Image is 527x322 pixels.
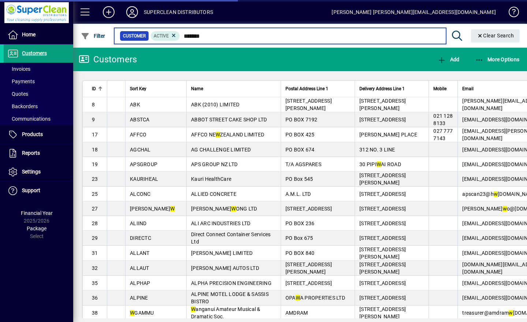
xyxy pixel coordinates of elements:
span: Payments [7,78,35,84]
em: W [170,206,175,212]
span: ALPINE [130,295,148,301]
span: [STREET_ADDRESS] [359,295,406,301]
button: Add [97,6,120,19]
span: DIRECTC [130,235,151,241]
a: Invoices [4,63,73,75]
span: 36 [92,295,98,301]
span: ALIIND [130,220,147,226]
a: Quotes [4,88,73,100]
a: Settings [4,163,73,181]
span: Customers [22,50,47,56]
span: [STREET_ADDRESS][PERSON_NAME] [359,98,406,111]
span: AG CHALLENGE LIMITED [191,147,251,153]
div: SUPERCLEAN DISTRIBUTORS [144,6,213,18]
span: 35 [92,280,98,286]
em: W [296,295,300,301]
a: Home [4,26,73,44]
a: Reports [4,144,73,162]
span: PO Box 675 [285,235,313,241]
span: 18 [92,147,98,153]
span: AFFCO NE ZEALAND LIMITED [191,132,264,138]
span: Email [462,85,474,93]
span: Home [22,32,35,37]
span: ALLANT [130,250,150,256]
span: Add [437,56,459,62]
span: [STREET_ADDRESS] [285,280,332,286]
span: Name [191,85,203,93]
a: Payments [4,75,73,88]
span: PO BOX 674 [285,147,315,153]
span: PO BOX 7192 [285,117,318,122]
span: [STREET_ADDRESS][PERSON_NAME] [359,306,406,319]
span: ABK (2010) LIMITED [191,102,240,107]
span: PO Box 545 [285,176,313,182]
span: 021 128 8133 [433,113,453,126]
em: W [231,206,236,212]
span: [STREET_ADDRESS][PERSON_NAME] [359,172,406,186]
button: Profile [120,6,144,19]
em: w [503,206,507,212]
em: w [494,191,498,197]
span: 30 PIPI AI ROAD [359,161,401,167]
button: Add [436,53,461,66]
a: Products [4,125,73,144]
span: [STREET_ADDRESS] [359,191,406,197]
span: T/A AGSPARES [285,161,321,167]
div: Name [191,85,276,93]
a: Communications [4,113,73,125]
span: PO BOX 425 [285,132,315,138]
span: Postal Address Line 1 [285,85,328,93]
span: ALI ARC INDUSTRIES LTD [191,220,251,226]
span: [STREET_ADDRESS][PERSON_NAME] [359,246,406,260]
span: Reports [22,150,40,156]
span: Clear Search [477,33,514,39]
span: ALPHA PRECISION ENGINEERING [191,280,272,286]
span: [PERSON_NAME] LIMITED [191,250,253,256]
span: [STREET_ADDRESS][PERSON_NAME] [285,261,332,275]
span: Direct Connect Container Services Ltd [191,231,270,245]
span: PO BOX 840 [285,250,315,256]
span: 19 [92,161,98,167]
span: A.M.L. LTD [285,191,311,197]
em: W [130,310,134,316]
span: ALLAUT [130,265,149,271]
span: 23 [92,176,98,182]
span: [PERSON_NAME] [130,206,175,212]
a: Backorders [4,100,73,113]
span: AFFCO [130,132,146,138]
span: [STREET_ADDRESS] [359,280,406,286]
span: 27 [92,206,98,212]
span: Quotes [7,91,28,97]
span: 25 [92,191,98,197]
span: Communications [7,116,51,122]
div: ID [92,85,102,93]
em: w [509,310,513,316]
span: [STREET_ADDRESS][PERSON_NAME] [285,98,332,111]
span: [PERSON_NAME] ONG LTD [191,206,257,212]
span: Customer [123,32,146,40]
span: GAMMU [130,310,154,316]
span: ABBOT STREET CAKE SHOP LTD [191,117,267,122]
em: W [377,161,381,167]
span: Settings [22,169,41,175]
div: Mobile [433,85,453,93]
span: Backorders [7,103,38,109]
button: Clear [471,29,520,43]
span: [STREET_ADDRESS][PERSON_NAME] [359,261,406,275]
span: Kauri HealthCare [191,176,231,182]
span: 32 [92,265,98,271]
span: [STREET_ADDRESS] [359,206,406,212]
span: Financial Year [21,210,53,216]
span: PO BOX 236 [285,220,315,226]
span: 8 [92,102,95,107]
div: Customers [79,54,137,65]
span: AMDRAM [285,310,308,316]
span: [PERSON_NAME] AUTOS LTD [191,265,259,271]
span: Products [22,131,43,137]
em: W [191,306,195,312]
span: ABK [130,102,140,107]
span: KAURIHEAL [130,176,158,182]
span: 027 777 7143 [433,128,453,141]
span: Filter [81,33,105,39]
span: ALCONC [130,191,151,197]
